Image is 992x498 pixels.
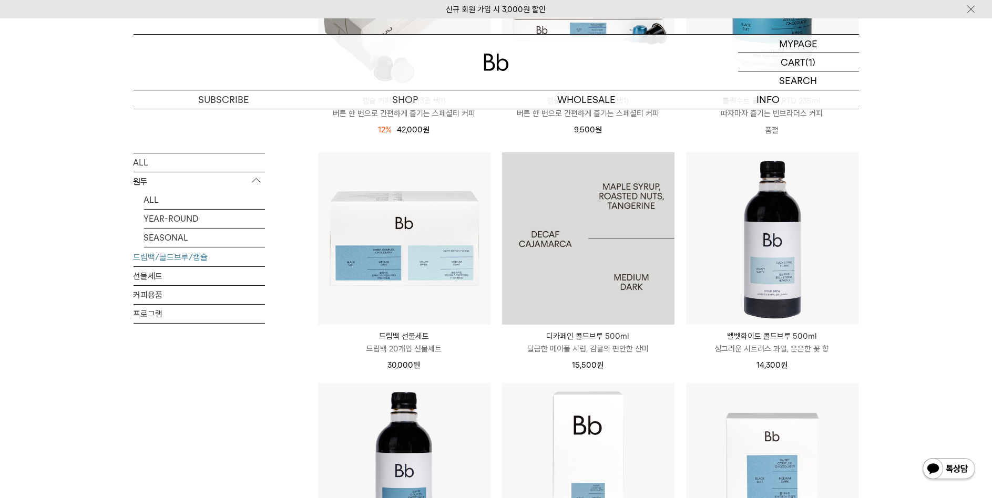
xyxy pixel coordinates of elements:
[134,266,265,285] a: 선물세트
[134,172,265,191] p: 원두
[502,107,674,120] p: 버튼 한 번으로 간편하게 즐기는 스페셜티 커피
[780,71,817,90] p: SEARCH
[779,35,817,53] p: MYPAGE
[134,247,265,266] a: 드립백/콜드브루/캡슐
[144,190,265,209] a: ALL
[922,457,976,482] img: 카카오톡 채널 1:1 채팅 버튼
[134,153,265,171] a: ALL
[318,343,490,355] p: 드립백 20개입 선물세트
[423,125,430,134] span: 원
[134,285,265,304] a: 커피용품
[318,152,490,325] img: 드립백 선물세트
[318,107,490,120] p: 버튼 한 번으로 간편하게 즐기는 스페셜티 커피
[806,53,816,71] p: (1)
[756,360,788,370] span: 14,300
[446,5,546,14] a: 신규 회원 가입 시 3,000원 할인
[502,330,674,343] p: 디카페인 콜드브루 500ml
[781,53,806,71] p: CART
[686,343,858,355] p: 싱그러운 시트러스 과일, 은은한 꽃 향
[318,330,490,355] a: 드립백 선물세트 드립백 20개입 선물세트
[397,125,430,134] span: 42,000
[686,330,858,355] a: 벨벳화이트 콜드브루 500ml 싱그러운 시트러스 과일, 은은한 꽃 향
[315,90,496,109] a: SHOP
[134,90,315,109] a: SUBSCRIBE
[144,209,265,227] a: YEAR-ROUND
[595,125,602,134] span: 원
[144,228,265,246] a: SEASONAL
[574,125,602,134] span: 9,500
[686,107,858,120] p: 따자마자 즐기는 빈브라더스 커피
[678,90,859,109] p: INFO
[686,152,858,325] img: 벨벳화이트 콜드브루 500ml
[484,54,509,71] img: 로고
[781,360,788,370] span: 원
[388,360,421,370] span: 30,000
[597,360,604,370] span: 원
[502,330,674,355] a: 디카페인 콜드브루 500ml 달콤한 메이플 시럽, 감귤의 편안한 산미
[379,123,392,136] div: 12%
[502,343,674,355] p: 달콤한 메이플 시럽, 감귤의 편안한 산미
[318,330,490,343] p: 드립백 선물세트
[738,35,859,53] a: MYPAGE
[686,330,858,343] p: 벨벳화이트 콜드브루 500ml
[502,152,674,325] a: 디카페인 콜드브루 500ml
[502,152,674,325] img: 1000000037_add2_073.jpg
[414,360,421,370] span: 원
[686,120,858,141] p: 품절
[572,360,604,370] span: 15,500
[496,90,678,109] p: WHOLESALE
[134,304,265,323] a: 프로그램
[738,53,859,71] a: CART (1)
